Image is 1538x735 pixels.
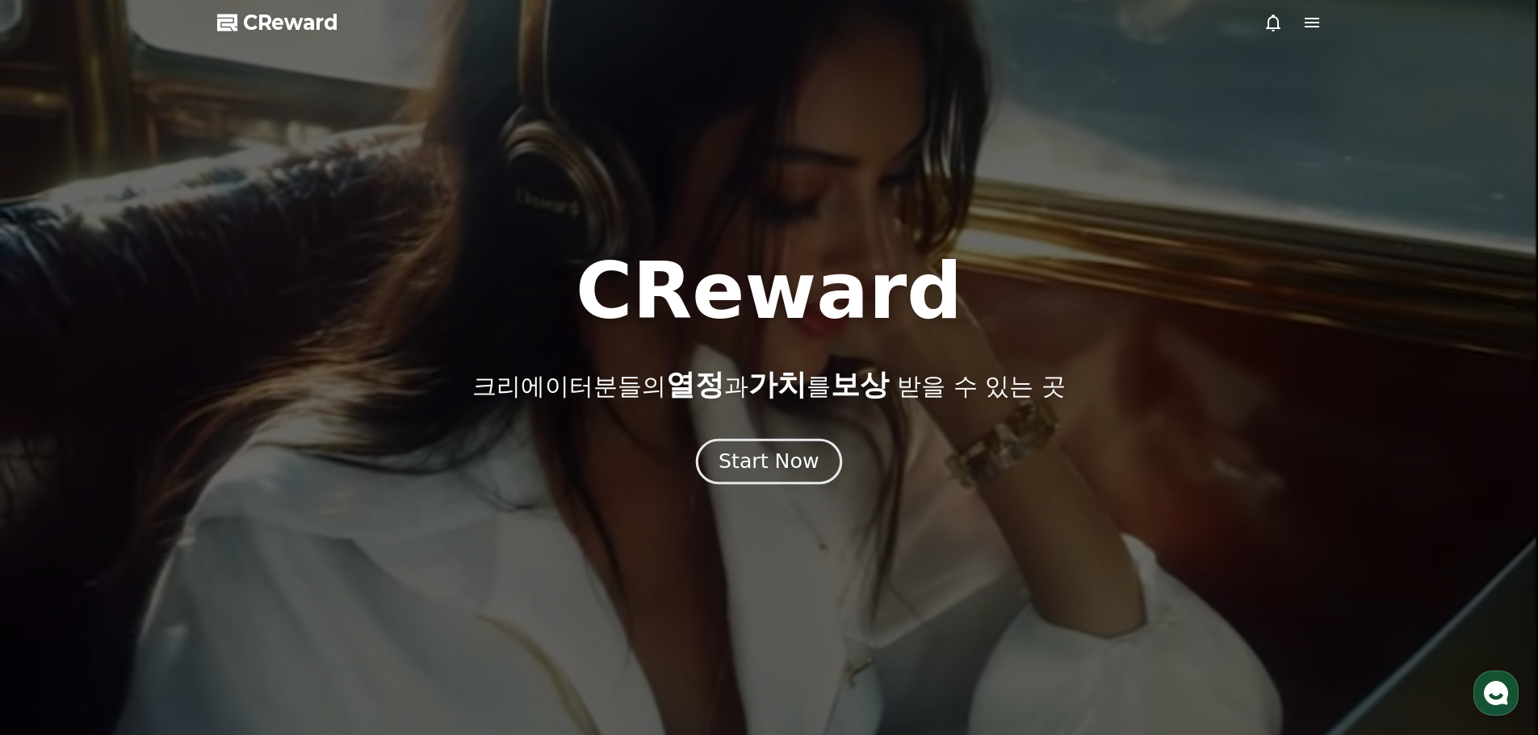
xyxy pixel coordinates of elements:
[719,448,819,475] div: Start Now
[576,253,962,330] h1: CReward
[831,368,889,401] span: 보상
[472,369,1065,401] p: 크리에이터분들의 과 를 받을 수 있는 곳
[107,512,208,552] a: 대화
[5,512,107,552] a: 홈
[243,10,338,35] span: CReward
[748,368,807,401] span: 가치
[208,512,310,552] a: 설정
[51,536,61,549] span: 홈
[699,456,839,471] a: Start Now
[148,537,167,549] span: 대화
[696,438,842,484] button: Start Now
[666,368,724,401] span: 열정
[217,10,338,35] a: CReward
[249,536,269,549] span: 설정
